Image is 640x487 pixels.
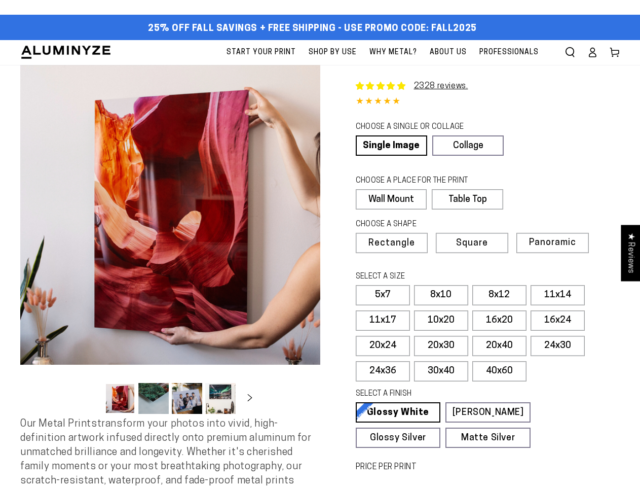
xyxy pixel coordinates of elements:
a: Why Metal? [364,40,422,65]
legend: SELECT A SIZE [356,271,510,283]
label: 40x60 [472,361,526,381]
span: Professionals [479,46,539,59]
label: 24x30 [531,336,585,356]
button: Slide left [80,388,102,410]
a: Glossy Silver [356,428,441,448]
label: Wall Mount [356,189,427,210]
label: 8x12 [472,285,526,305]
span: Square [456,239,488,248]
label: 11x17 [356,310,410,331]
summary: Search our site [559,41,581,63]
div: Click to open Judge.me floating reviews tab [621,225,640,281]
button: Load image 3 in gallery view [172,383,202,414]
button: Slide right [239,388,261,410]
span: Shop By Use [309,46,357,59]
button: Load image 1 in gallery view [105,383,135,414]
a: Start Your Print [221,40,301,65]
legend: SELECT A FINISH [356,389,510,400]
a: About Us [425,40,472,65]
label: 20x30 [414,336,468,356]
div: 4.85 out of 5.0 stars [356,95,620,110]
label: 20x24 [356,336,410,356]
a: Matte Silver [445,428,531,448]
span: Panoramic [529,238,576,248]
legend: CHOOSE A SINGLE OR COLLAGE [356,122,495,133]
img: Aluminyze [20,45,111,60]
span: Rectangle [368,239,415,248]
label: 16x24 [531,310,585,331]
label: 16x20 [472,310,526,331]
label: PRICE PER PRINT [356,462,620,473]
label: 20x40 [472,336,526,356]
label: Table Top [432,189,503,210]
a: Collage [432,135,504,156]
label: 5x7 [356,285,410,305]
span: About Us [430,46,467,59]
a: 2328 reviews. [414,82,468,90]
label: 10x20 [414,310,468,331]
media-gallery: Gallery Viewer [20,65,320,418]
button: Load image 4 in gallery view [205,383,236,414]
a: [PERSON_NAME] [445,402,531,423]
legend: CHOOSE A SHAPE [356,219,496,230]
label: 24x36 [356,361,410,381]
label: 8x10 [414,285,468,305]
span: Why Metal? [369,46,417,59]
label: 11x14 [531,285,585,305]
label: 30x40 [414,361,468,381]
span: Start Your Print [227,46,296,59]
a: Glossy White [356,402,441,423]
a: Single Image [356,135,427,156]
span: 25% off FALL Savings + Free Shipping - Use Promo Code: FALL2025 [148,23,477,34]
a: Shop By Use [304,40,362,65]
button: Load image 2 in gallery view [138,383,169,414]
legend: CHOOSE A PLACE FOR THE PRINT [356,176,494,187]
a: Professionals [474,40,544,65]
